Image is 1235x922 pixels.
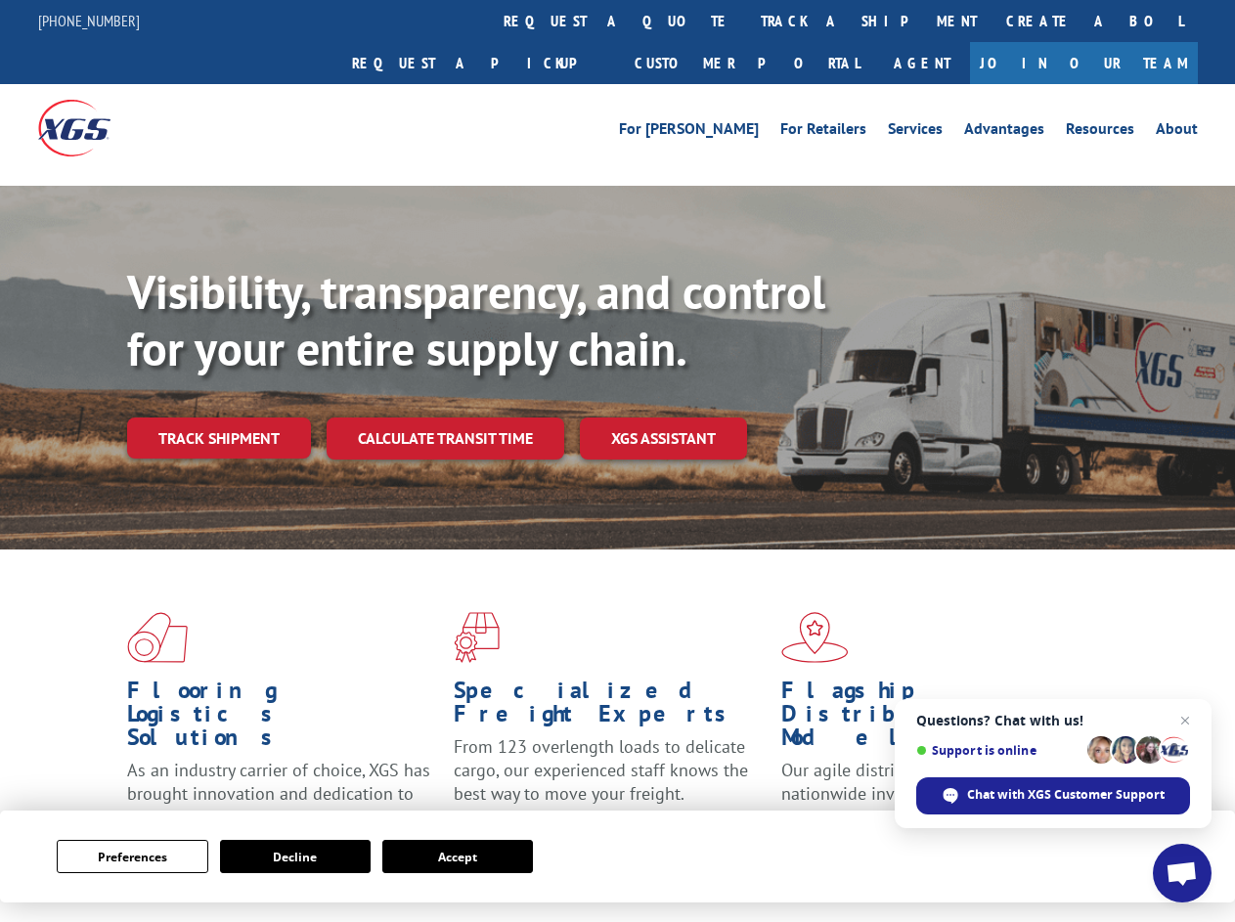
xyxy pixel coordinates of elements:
[888,121,943,143] a: Services
[1153,844,1212,902] div: Open chat
[781,612,849,663] img: xgs-icon-flagship-distribution-model-red
[127,759,430,828] span: As an industry carrier of choice, XGS has brought innovation and dedication to flooring logistics...
[1173,709,1197,732] span: Close chat
[127,417,311,459] a: Track shipment
[619,121,759,143] a: For [PERSON_NAME]
[127,612,188,663] img: xgs-icon-total-supply-chain-intelligence-red
[38,11,140,30] a: [PHONE_NUMBER]
[454,679,766,735] h1: Specialized Freight Experts
[970,42,1198,84] a: Join Our Team
[220,840,371,873] button: Decline
[580,417,747,460] a: XGS ASSISTANT
[916,713,1190,728] span: Questions? Chat with us!
[127,261,825,378] b: Visibility, transparency, and control for your entire supply chain.
[327,417,564,460] a: Calculate transit time
[1066,121,1134,143] a: Resources
[127,679,439,759] h1: Flooring Logistics Solutions
[874,42,970,84] a: Agent
[1156,121,1198,143] a: About
[781,759,1087,828] span: Our agile distribution network gives you nationwide inventory management on demand.
[454,612,500,663] img: xgs-icon-focused-on-flooring-red
[57,840,207,873] button: Preferences
[967,786,1165,804] span: Chat with XGS Customer Support
[781,679,1093,759] h1: Flagship Distribution Model
[916,777,1190,814] div: Chat with XGS Customer Support
[916,743,1081,758] span: Support is online
[454,735,766,822] p: From 123 overlength loads to delicate cargo, our experienced staff knows the best way to move you...
[382,840,533,873] button: Accept
[964,121,1044,143] a: Advantages
[337,42,620,84] a: Request a pickup
[620,42,874,84] a: Customer Portal
[780,121,866,143] a: For Retailers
